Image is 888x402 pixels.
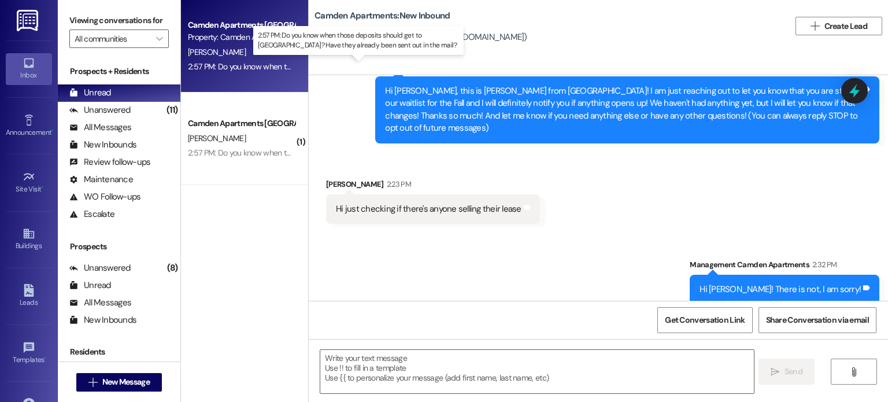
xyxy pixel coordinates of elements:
div: Hi [PERSON_NAME], this is [PERSON_NAME] from [GEOGRAPHIC_DATA]! I am just reaching out to let you... [385,85,861,135]
i:  [849,367,858,377]
div: Escalate [69,208,114,220]
span: • [42,183,43,191]
a: Inbox [6,53,52,84]
div: (11) [164,101,180,119]
a: Templates • [6,338,52,369]
button: Share Conversation via email [758,307,876,333]
i:  [88,378,97,387]
button: Send [758,359,815,385]
div: New Inbounds [69,314,136,326]
div: Residents [58,346,180,358]
a: Site Visit • [6,167,52,198]
div: 2:57 PM: Do you know when those deposits should get to [GEOGRAPHIC_DATA]? Have they already been ... [188,147,610,158]
a: Buildings [6,224,52,255]
i:  [771,367,779,377]
a: Leads [6,281,52,312]
div: Camden Apartments [GEOGRAPHIC_DATA] [188,19,295,31]
div: 2:57 PM: Do you know when those deposits should get to [GEOGRAPHIC_DATA]? Have they already been ... [188,61,610,72]
input: All communities [75,29,150,48]
div: [PERSON_NAME] [326,178,540,194]
div: Management Camden Apartments [690,259,879,275]
div: Review follow-ups [69,156,150,168]
b: Camden Apartments: New Inbound [314,10,450,22]
label: Viewing conversations for [69,12,169,29]
div: Unanswered [69,262,131,274]
span: Send [785,366,802,378]
span: Get Conversation Link [665,314,745,326]
div: WO Follow-ups [69,191,140,203]
div: Prospects [58,241,180,253]
div: Maintenance [69,174,133,186]
div: Unread [69,279,111,292]
div: Property: Camden Apartments [188,31,295,43]
div: Unanswered [69,104,131,116]
div: Unread [69,87,111,99]
span: New Message [102,376,150,388]
div: (8) [164,259,180,277]
div: Camden Apartments [GEOGRAPHIC_DATA] [188,117,295,130]
span: Share Conversation via email [766,314,869,326]
img: ResiDesk Logo [17,10,40,31]
button: Create Lead [795,17,882,35]
span: [PERSON_NAME] [188,47,246,57]
p: 2:57 PM: Do you know when those deposits should get to [GEOGRAPHIC_DATA]? Have they already been ... [258,31,459,50]
div: 2:23 PM [384,178,411,190]
button: Get Conversation Link [657,307,752,333]
div: All Messages [69,297,131,309]
i:  [156,34,162,43]
div: 2:32 PM [809,259,837,271]
span: • [51,127,53,135]
span: • [45,354,46,362]
div: Prospects + Residents [58,65,180,78]
div: Hi [PERSON_NAME]! There is not, I am sorry! [700,283,861,296]
div: Hi just checking if there's anyone selling their lease [336,203,521,215]
span: [PERSON_NAME] [188,133,246,143]
button: New Message [76,373,162,392]
div: All Messages [69,121,131,134]
i:  [811,21,819,31]
div: New Inbounds [69,139,136,151]
span: Create Lead [824,20,867,32]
